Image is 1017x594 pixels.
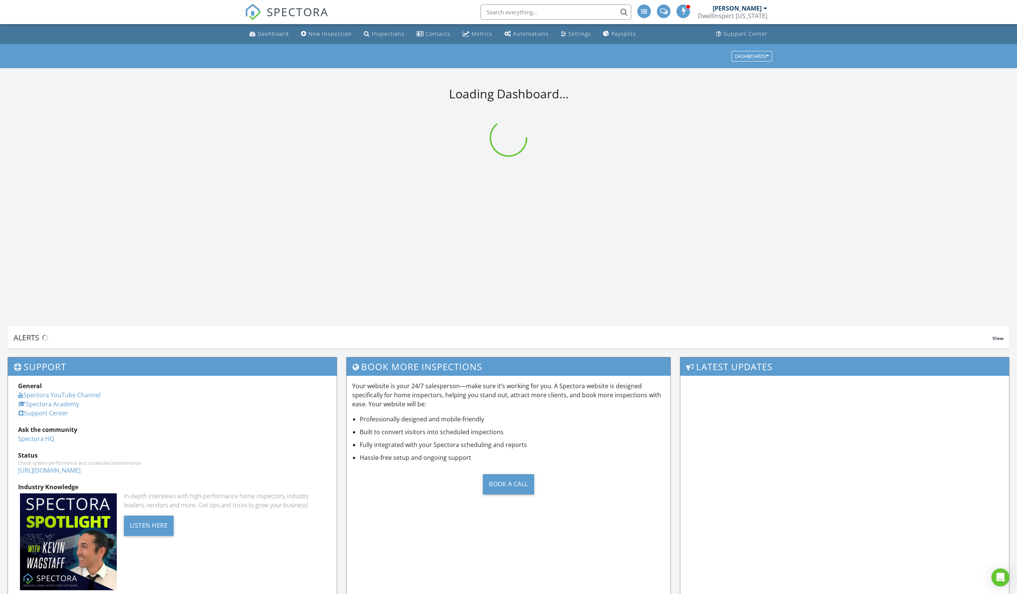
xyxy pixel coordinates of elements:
li: Professionally designed and mobile-friendly [360,415,665,424]
a: Contacts [414,27,454,41]
div: Contacts [426,30,450,37]
li: Hassle-free setup and ongoing support [360,453,665,462]
a: Paysplits [600,27,639,41]
button: Dashboards [731,51,772,61]
p: Your website is your 24/7 salesperson—make sure it’s working for you. A Spectora website is desig... [352,381,665,409]
span: View [993,335,1003,341]
div: Ask the community [18,425,327,434]
div: Alerts [14,332,993,343]
a: Book a Call [352,468,665,500]
h3: Support [8,357,337,376]
div: Settings [568,30,591,37]
a: SPECTORA [245,10,328,26]
div: Industry Knowledge [18,482,327,491]
input: Search everything... [481,5,631,20]
div: Automations [513,30,549,37]
a: [URL][DOMAIN_NAME] [18,466,81,475]
li: Fully integrated with your Spectora scheduling and reports [360,440,665,449]
a: Listen Here [124,521,174,529]
div: [PERSON_NAME] [713,5,762,12]
a: Metrics [460,27,495,41]
img: Spectoraspolightmain [20,493,117,590]
div: Metrics [472,30,492,37]
div: New Inspection [308,30,352,37]
img: The Best Home Inspection Software - Spectora [245,4,261,20]
div: Listen Here [124,516,174,536]
a: Spectora Academy [18,400,79,408]
div: Dwellinspect Arizona [698,12,767,20]
li: Built to convert visitors into scheduled inspections [360,427,665,436]
div: Dashboard [258,30,289,37]
a: Settings [558,27,594,41]
h3: Book More Inspections [347,357,671,376]
div: In-depth interviews with high-performance home inspectors, industry leaders, vendors and more. Ge... [124,491,327,510]
div: Check system performance and scheduled maintenance. [18,460,327,466]
div: Paysplits [611,30,636,37]
div: Book a Call [483,474,534,494]
div: Support Center [724,30,768,37]
h3: Latest Updates [680,357,1009,376]
div: Inspections [372,30,405,37]
span: SPECTORA [267,4,328,20]
a: Automations (Advanced) [501,27,552,41]
div: Open Intercom Messenger [991,568,1009,586]
a: Support Center [713,27,771,41]
a: Spectora YouTube Channel [18,391,101,399]
div: Status [18,451,327,460]
strong: General [18,382,42,390]
a: Inspections [361,27,408,41]
a: Dashboard [246,27,292,41]
a: Support Center [18,409,68,417]
a: New Inspection [298,27,355,41]
div: Dashboards [735,54,769,59]
a: Spectora HQ [18,435,54,443]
